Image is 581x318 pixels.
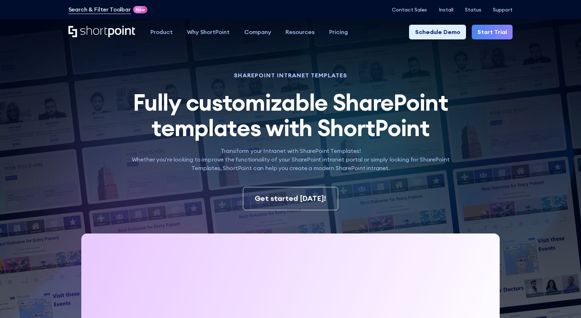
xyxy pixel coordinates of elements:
a: Search & Filter Toolbar [68,5,131,14]
div: Product [150,28,173,36]
div: Resources [285,28,314,36]
a: Company [237,25,278,39]
a: Home [68,26,136,38]
a: Support [493,7,513,13]
a: Pricing [322,25,355,39]
span: Fully customizable SharePoint templates with ShortPoint [133,87,448,142]
a: Get started [DATE]! [243,187,338,210]
a: Contact Sales [392,7,427,13]
div: Company [244,28,271,36]
div: Why ShortPoint [187,28,230,36]
a: Why ShortPoint [180,25,237,39]
a: Resources [278,25,322,39]
a: Product [143,25,180,39]
p: Transform your Intranet with SharePoint Templates! Whether you're looking to improve the function... [121,146,461,173]
a: Start Trial [472,25,513,39]
div: Get started [DATE]! [255,193,326,204]
a: Install [439,7,453,13]
div: Pricing [329,28,348,36]
a: Schedule Demo [409,25,466,39]
h1: SHAREPOINT INTRANET TEMPLATES [121,73,461,78]
a: Status [465,7,481,13]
